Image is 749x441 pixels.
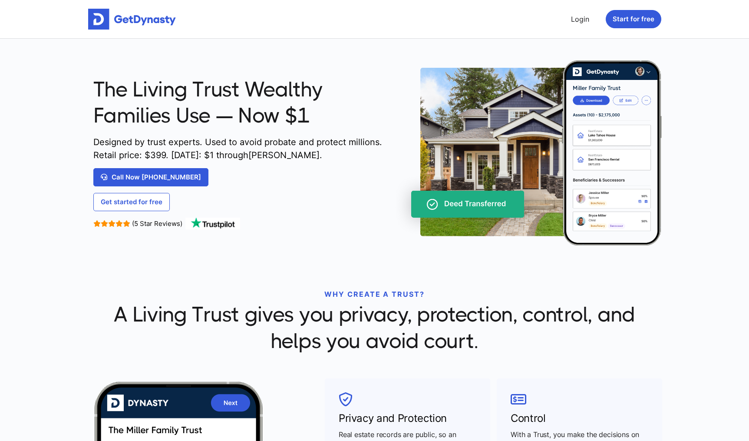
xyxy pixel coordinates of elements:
button: Start for free [606,10,661,28]
p: WHY CREATE A TRUST? [93,289,656,299]
img: TrustPilot Logo [185,218,241,230]
span: Designed by trust experts. Used to avoid probate and protect millions. Retail price: $ 399 . [DAT... [93,136,386,162]
img: trust-on-cellphone [392,60,662,245]
a: Call Now [PHONE_NUMBER] [93,168,208,186]
span: The Living Trust Wealthy Families Use — Now $1 [93,76,386,129]
a: Get started for free [93,193,170,211]
img: Get started for free with Dynasty Trust Company [88,9,176,30]
h3: Control [511,411,648,426]
span: A Living Trust gives you privacy, protection, control, and helps you avoid court. [93,302,656,354]
span: (5 Star Reviews) [132,219,182,228]
a: Login [568,10,593,28]
h3: Privacy and Protection [339,411,476,426]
